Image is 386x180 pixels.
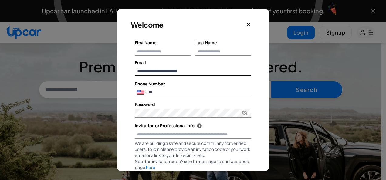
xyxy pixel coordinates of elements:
[146,165,155,170] a: here
[135,140,251,170] div: We are building a safe and secure community for verified users. To join please provide an invitat...
[195,39,251,46] label: Last Name
[135,101,251,108] label: Password
[244,19,253,30] button: Close
[135,59,251,66] label: Email
[131,20,231,29] h3: Welcome
[135,81,251,87] label: Phone Number
[135,122,251,129] label: Invitation or Professional Info
[242,110,248,116] button: Toggle password visibility
[135,39,191,46] label: First Name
